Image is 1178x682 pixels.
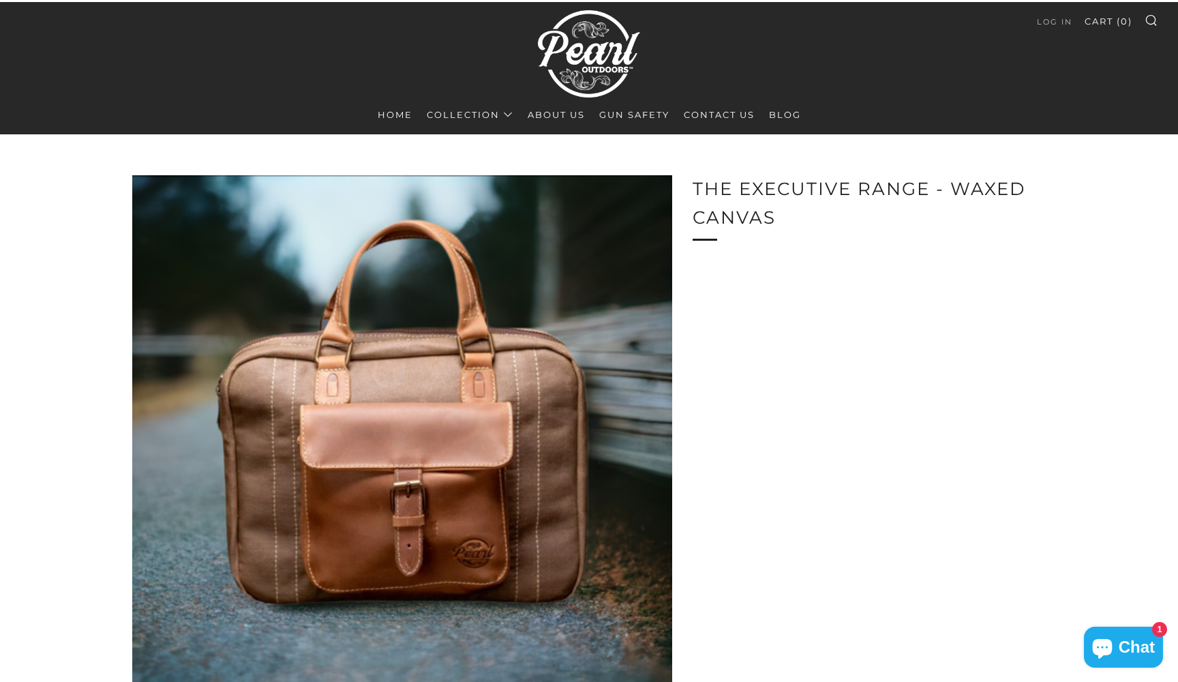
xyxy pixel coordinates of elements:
img: Pearl Outdoors | Luxury Leather Pistol Bags & Executive Range Bags [538,4,640,104]
inbox-online-store-chat: Shopify online store chat [1080,627,1167,671]
a: Home [378,104,412,125]
a: About Us [528,104,585,125]
h1: The Executive Range - Waxed Canvas [693,175,1046,232]
a: Contact Us [684,104,755,125]
span: 0 [1121,16,1128,27]
a: Blog [769,104,801,125]
a: Log in [1037,11,1072,33]
a: Gun Safety [599,104,669,125]
a: Collection [427,104,513,125]
a: Cart (0) [1085,10,1132,32]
